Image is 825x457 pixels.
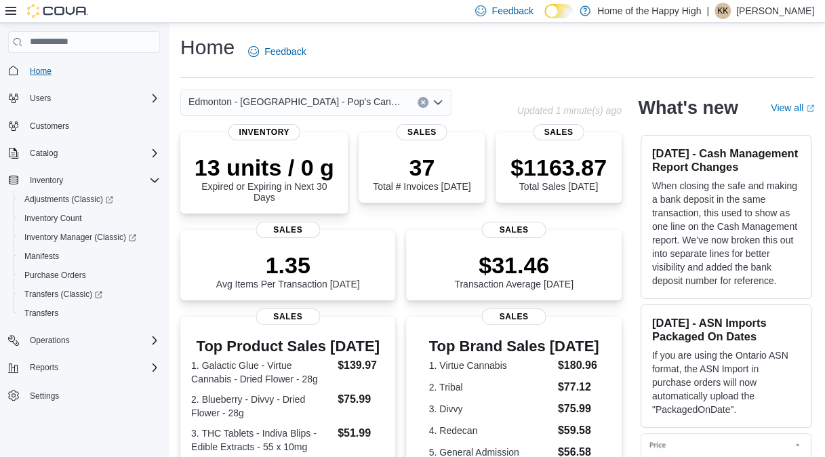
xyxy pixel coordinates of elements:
span: Inventory [228,124,300,140]
button: Clear input [418,97,428,108]
p: | [706,3,709,19]
span: Sales [397,124,447,140]
a: View allExternal link [771,102,814,113]
p: When closing the safe and making a bank deposit in the same transaction, this used to show as one... [652,179,800,287]
span: Adjustments (Classic) [19,191,160,207]
button: Transfers [14,304,165,323]
span: Sales [481,222,546,238]
div: Kendra Kowalczyk [715,3,731,19]
input: Dark Mode [544,4,573,18]
span: Manifests [24,251,59,262]
h3: [DATE] - Cash Management Report Changes [652,146,800,174]
button: Catalog [3,144,165,163]
dd: $75.99 [338,391,384,408]
img: Cova [27,4,88,18]
span: Adjustments (Classic) [24,194,113,205]
a: Feedback [243,38,311,65]
p: $1163.87 [510,154,607,181]
button: Inventory Count [14,209,165,228]
a: Purchase Orders [19,267,92,283]
span: Reports [24,359,160,376]
dt: 3. Divvy [429,402,552,416]
span: Feedback [491,4,533,18]
span: Sales [481,309,546,325]
dd: $59.58 [558,422,599,439]
p: Home of the Happy High [597,3,701,19]
span: Purchase Orders [24,270,86,281]
a: Inventory Count [19,210,87,226]
span: Purchase Orders [19,267,160,283]
div: Expired or Expiring in Next 30 Days [191,154,337,203]
h1: Home [180,34,235,61]
span: Operations [30,335,70,346]
span: KK [717,3,728,19]
a: Transfers [19,305,64,321]
span: Inventory Manager (Classic) [24,232,136,243]
span: Home [24,62,160,79]
a: Adjustments (Classic) [19,191,119,207]
button: Open list of options [432,97,443,108]
p: [PERSON_NAME] [736,3,814,19]
span: Edmonton - [GEOGRAPHIC_DATA] - Pop's Cannabis [188,94,404,110]
span: Users [30,93,51,104]
div: Total Sales [DATE] [510,154,607,192]
div: Avg Items Per Transaction [DATE] [216,252,360,290]
button: Purchase Orders [14,266,165,285]
p: Updated 1 minute(s) ago [517,105,622,116]
dd: $139.97 [338,357,384,374]
span: Sales [533,124,584,140]
button: Users [24,90,56,106]
dd: $75.99 [558,401,599,417]
button: Manifests [14,247,165,266]
div: Transaction Average [DATE] [454,252,574,290]
p: 1.35 [216,252,360,279]
p: $31.46 [454,252,574,279]
span: Transfers [24,308,58,319]
button: Operations [3,331,165,350]
div: Total # Invoices [DATE] [373,154,470,192]
button: Catalog [24,145,63,161]
span: Sales [256,222,320,238]
span: Transfers [19,305,160,321]
dt: 1. Galactic Glue - Virtue Cannabis - Dried Flower - 28g [191,359,332,386]
h2: What's new [638,97,738,119]
button: Inventory [3,171,165,190]
button: Users [3,89,165,108]
button: Inventory [24,172,68,188]
span: Users [24,90,160,106]
span: Catalog [24,145,160,161]
dt: 1. Virtue Cannabis [429,359,552,372]
a: Inventory Manager (Classic) [19,229,142,245]
dd: $180.96 [558,357,599,374]
span: Manifests [19,248,160,264]
p: 13 units / 0 g [191,154,337,181]
p: If you are using the Ontario ASN format, the ASN Import in purchase orders will now automatically... [652,349,800,416]
span: Reports [30,362,58,373]
span: Inventory [24,172,160,188]
button: Reports [24,359,64,376]
button: Settings [3,385,165,405]
span: Inventory [30,175,63,186]
h3: [DATE] - ASN Imports Packaged On Dates [652,316,800,343]
a: Settings [24,388,64,404]
span: Operations [24,332,160,349]
p: 37 [373,154,470,181]
a: Adjustments (Classic) [14,190,165,209]
a: Manifests [19,248,64,264]
button: Reports [3,358,165,377]
span: Inventory Manager (Classic) [19,229,160,245]
a: Customers [24,118,75,134]
a: Home [24,63,57,79]
span: Transfers (Classic) [19,286,160,302]
nav: Complex example [8,56,160,441]
span: Transfers (Classic) [24,289,102,300]
span: Customers [30,121,69,132]
span: Inventory Count [24,213,82,224]
dt: 4. Redecan [429,424,552,437]
button: Home [3,61,165,81]
span: Customers [24,117,160,134]
span: Home [30,66,52,77]
button: Customers [3,116,165,136]
button: Operations [24,332,75,349]
span: Dark Mode [544,18,545,19]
